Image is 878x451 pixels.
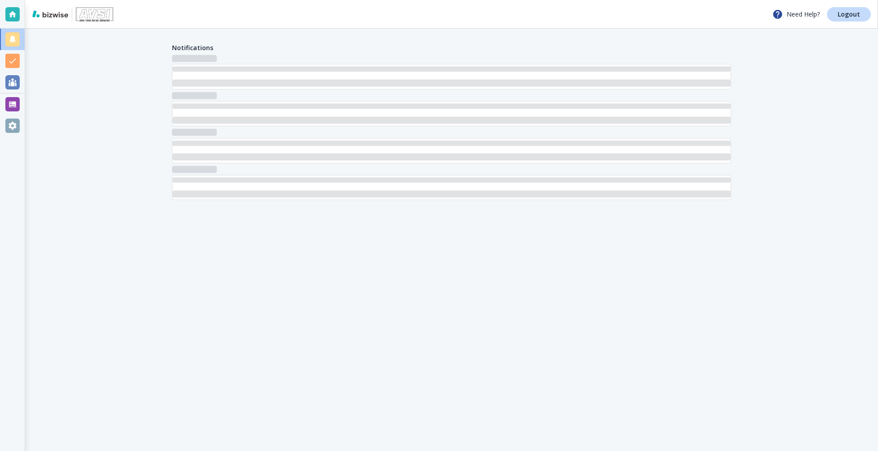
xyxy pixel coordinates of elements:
h4: Notifications [172,43,213,52]
img: AUDIO/VIDEO SYSTEMS INTEGRATION, INC [76,7,113,21]
img: bizwise [32,10,68,17]
a: Logout [827,7,871,21]
p: Logout [838,11,860,17]
p: Need Help? [772,9,820,20]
